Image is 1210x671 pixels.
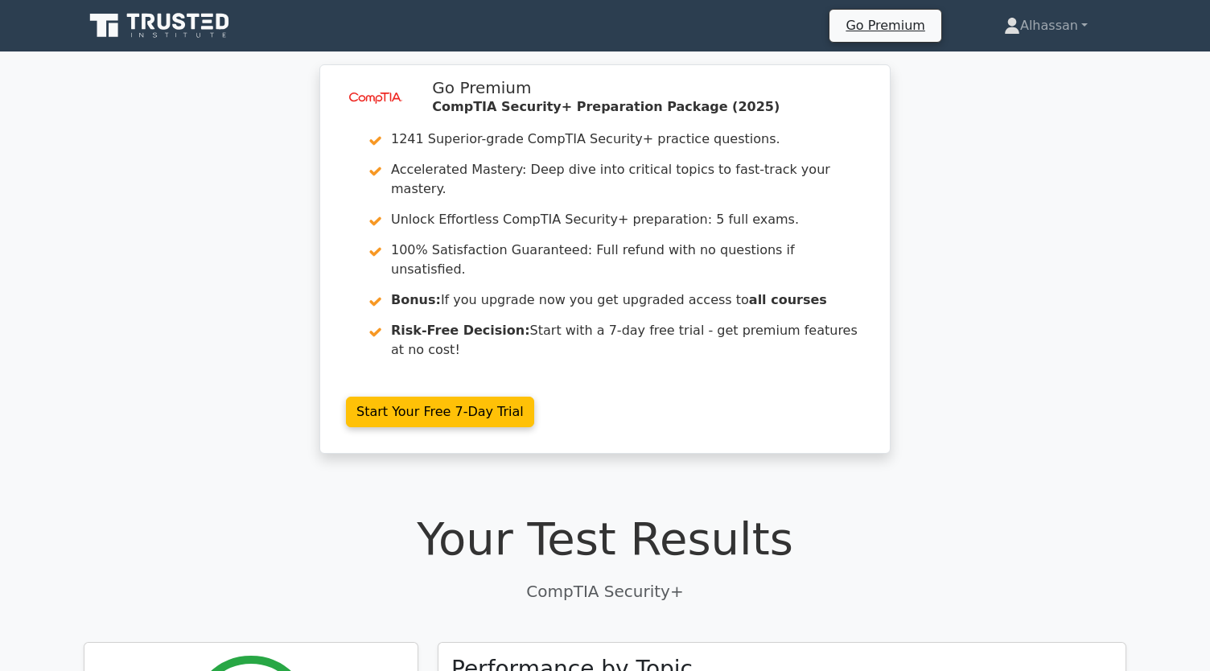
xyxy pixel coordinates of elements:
a: Go Premium [836,14,934,36]
a: Alhassan [965,10,1126,42]
h1: Your Test Results [84,512,1126,566]
p: CompTIA Security+ [84,579,1126,603]
a: Start Your Free 7-Day Trial [346,397,534,427]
